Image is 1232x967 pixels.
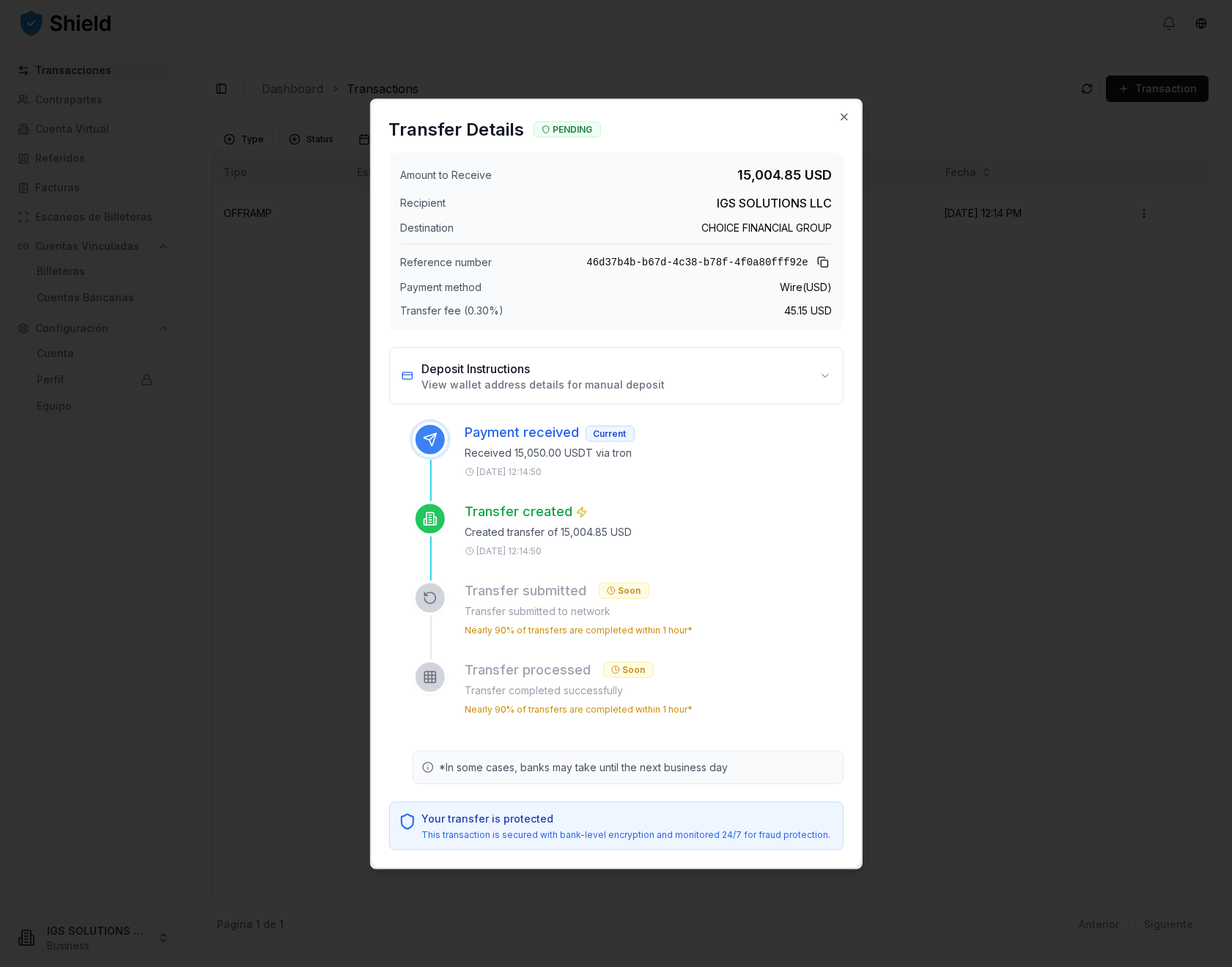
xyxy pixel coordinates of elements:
[465,580,586,600] h3: Transfer submitted
[586,254,808,269] span: 46d37b4b-b67d-4c38-b78f-4f0a80fff92e
[465,524,843,539] p: Created transfer of 15,004.85 USD
[717,194,832,211] span: IGS SOLUTIONS LLC
[465,422,634,442] h3: Payment received
[439,760,728,774] p: *In some cases, banks may take until the next business day
[737,164,832,185] span: 15,004.85 USD
[598,582,649,598] div: Soon
[784,303,832,317] span: 45.15 USD
[400,167,492,182] span: Amount to Receive
[421,811,830,826] p: Your transfer is protected
[602,661,653,677] div: Soon
[465,501,587,521] h3: Transfer created
[400,279,482,294] span: Payment method
[465,445,843,460] p: Received 15,050.00 USDT via tron
[465,703,693,715] p: Nearly 90% of transfers are completed within 1 hour*
[389,348,842,403] button: Deposit InstructionsView wallet address details for manual deposit
[400,254,492,269] span: Reference number
[465,603,843,618] p: Transfer submitted to network
[400,303,504,317] span: Transfer fee (0.30%)
[400,195,446,210] span: Recipient
[388,117,524,141] h2: Transfer Details
[421,359,665,377] h3: Deposit Instructions
[533,121,600,137] div: PENDING
[465,683,843,697] p: Transfer completed successfully
[476,466,542,477] p: [DATE] 12:14:50
[476,545,542,556] p: [DATE] 12:14:50
[421,828,830,840] p: This transaction is secured with bank-level encryption and monitored 24/7 for fraud protection.
[780,279,832,294] span: Wire ( USD )
[421,377,665,391] p: View wallet address details for manual deposit
[701,220,832,235] span: CHOICE FINANCIAL GROUP
[465,659,591,680] h3: Transfer processed
[585,425,634,441] div: Current
[465,624,693,636] p: Nearly 90% of transfers are completed within 1 hour*
[400,220,454,235] span: Destination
